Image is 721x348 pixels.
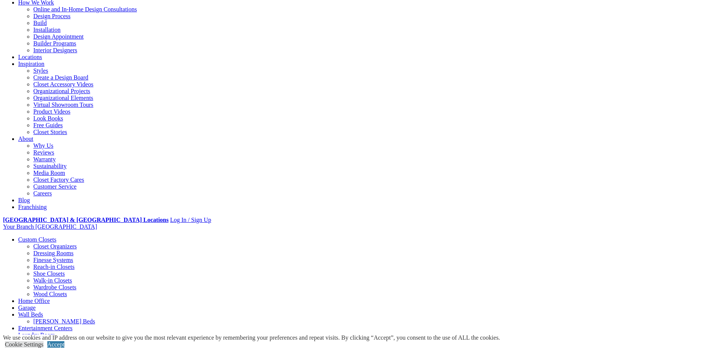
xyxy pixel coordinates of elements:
[33,264,75,270] a: Reach-in Closets
[33,40,76,47] a: Builder Programs
[33,101,93,108] a: Virtual Showroom Tours
[18,136,33,142] a: About
[33,176,84,183] a: Closet Factory Cares
[170,217,211,223] a: Log In / Sign Up
[33,13,70,19] a: Design Process
[18,325,73,331] a: Entertainment Centers
[18,298,50,304] a: Home Office
[33,6,137,12] a: Online and In-Home Design Consultations
[3,223,97,230] a: Your Branch [GEOGRAPHIC_DATA]
[3,217,168,223] a: [GEOGRAPHIC_DATA] & [GEOGRAPHIC_DATA] Locations
[18,197,30,203] a: Blog
[18,61,44,67] a: Inspiration
[33,149,54,156] a: Reviews
[33,250,73,256] a: Dressing Rooms
[18,304,36,311] a: Garage
[33,163,67,169] a: Sustainability
[18,332,55,338] a: Laundry Room
[33,88,90,94] a: Organizational Projects
[33,243,77,250] a: Closet Organizers
[18,311,43,318] a: Wall Beds
[33,190,52,197] a: Careers
[33,74,88,81] a: Create a Design Board
[33,67,48,74] a: Styles
[33,257,73,263] a: Finesse Systems
[3,334,500,341] div: We use cookies and IP address on our website to give you the most relevant experience by remember...
[3,223,34,230] span: Your Branch
[18,236,56,243] a: Custom Closets
[33,47,77,53] a: Interior Designers
[33,318,95,325] a: [PERSON_NAME] Beds
[33,129,67,135] a: Closet Stories
[33,27,61,33] a: Installation
[33,142,53,149] a: Why Us
[33,270,65,277] a: Shoe Closets
[18,204,47,210] a: Franchising
[33,277,72,284] a: Walk-in Closets
[33,122,63,128] a: Free Guides
[33,291,67,297] a: Wood Closets
[33,20,47,26] a: Build
[33,95,93,101] a: Organizational Elements
[33,108,70,115] a: Product Videos
[33,81,93,87] a: Closet Accessory Videos
[18,54,42,60] a: Locations
[33,156,56,162] a: Warranty
[5,341,44,348] a: Cookie Settings
[47,341,64,348] a: Accept
[33,170,65,176] a: Media Room
[33,284,76,290] a: Wardrobe Closets
[33,115,63,122] a: Look Books
[33,33,84,40] a: Design Appointment
[35,223,97,230] span: [GEOGRAPHIC_DATA]
[33,183,76,190] a: Customer Service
